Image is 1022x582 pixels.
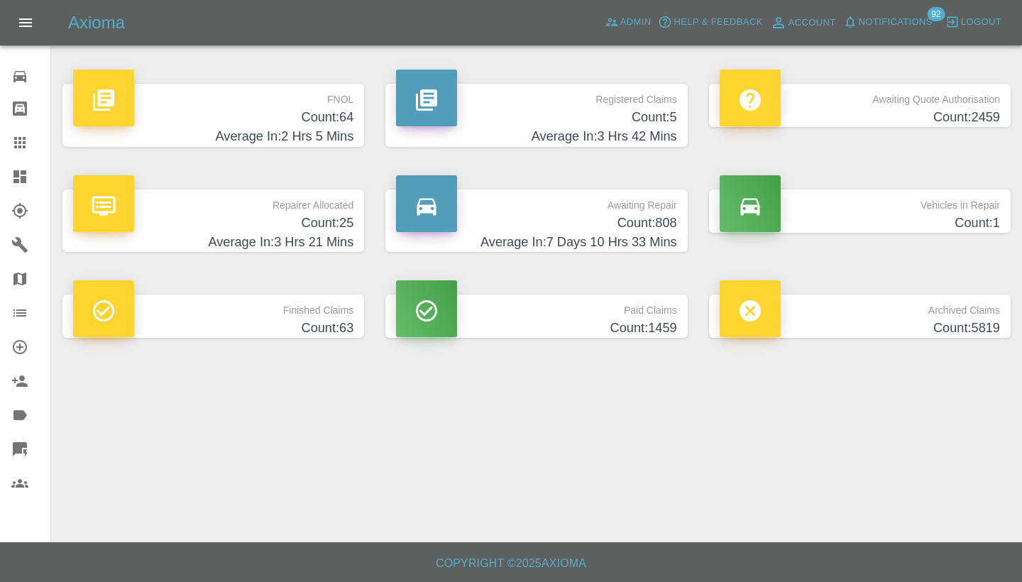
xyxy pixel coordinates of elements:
[927,7,945,21] span: 92
[68,11,125,34] h5: Axioma
[396,295,676,319] p: Paid Claims
[73,190,353,214] p: Repairer Allocated
[73,319,353,338] h4: Count: 63
[620,14,652,31] span: Admin
[396,127,676,146] h4: Average In: 3 Hrs 42 Mins
[789,15,836,31] span: Account
[62,190,364,253] a: Repairer AllocatedCount:25Average In:3 Hrs 21 Mins
[385,190,687,253] a: Awaiting RepairCount:808Average In:7 Days 10 Hrs 33 Mins
[62,295,364,338] a: Finished ClaimsCount:63
[73,84,353,108] p: FNOL
[720,190,1000,214] p: Vehicles in Repair
[720,108,1000,127] h4: Count: 2459
[654,11,766,33] button: Help & Feedback
[11,554,1011,573] h6: Copyright © 2025 Axioma
[385,295,687,338] a: Paid ClaimsCount:1459
[766,11,840,34] a: Account
[720,319,1000,338] h4: Count: 5819
[396,319,676,338] h4: Count: 1459
[396,108,676,127] h4: Count: 5
[674,14,762,31] span: Help & Feedback
[62,84,364,147] a: FNOLCount:64Average In:2 Hrs 5 Mins
[9,6,43,40] button: Open drawer
[709,190,1011,233] a: Vehicles in RepairCount:1
[720,295,1000,319] p: Archived Claims
[942,11,1005,33] button: Logout
[709,295,1011,338] a: Archived ClaimsCount:5819
[396,233,676,252] h4: Average In: 7 Days 10 Hrs 33 Mins
[73,233,353,252] h4: Average In: 3 Hrs 21 Mins
[73,127,353,146] h4: Average In: 2 Hrs 5 Mins
[396,84,676,108] p: Registered Claims
[961,14,1001,31] span: Logout
[396,214,676,233] h4: Count: 808
[720,84,1000,108] p: Awaiting Quote Authorisation
[73,108,353,127] h4: Count: 64
[859,14,933,31] span: Notifications
[720,214,1000,233] h4: Count: 1
[73,295,353,319] p: Finished Claims
[601,11,655,33] a: Admin
[709,84,1011,127] a: Awaiting Quote AuthorisationCount:2459
[73,214,353,233] h4: Count: 25
[840,11,936,33] button: Notifications
[396,190,676,214] p: Awaiting Repair
[385,84,687,147] a: Registered ClaimsCount:5Average In:3 Hrs 42 Mins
